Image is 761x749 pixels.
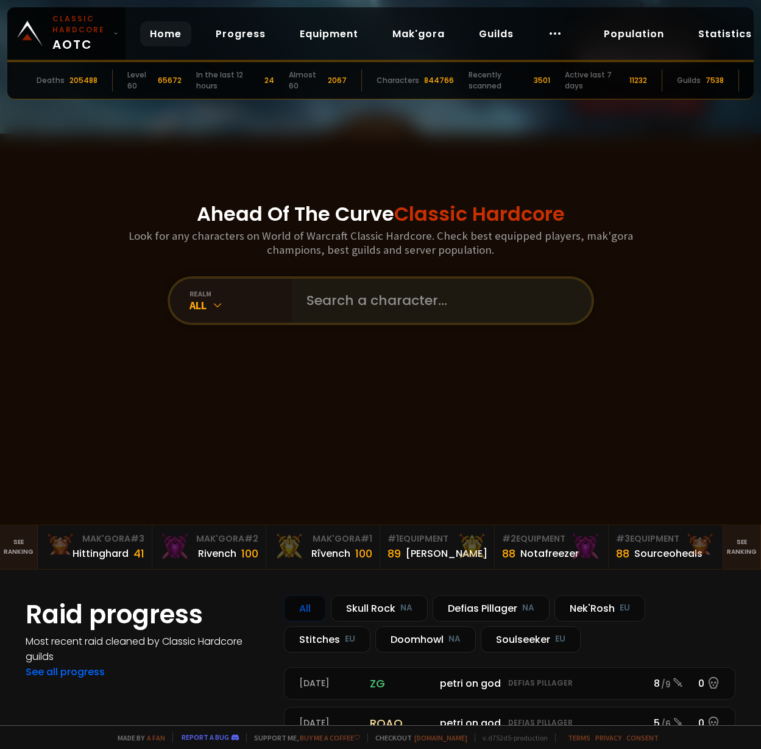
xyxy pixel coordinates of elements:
[609,525,723,569] a: #3Equipment88Sourceoheals
[469,70,529,91] div: Recently scanned
[345,633,355,645] small: EU
[52,13,108,35] small: Classic Hardcore
[381,715,463,731] span: Mullitrash
[37,75,65,86] div: Deaths
[677,75,701,86] div: Guilds
[388,545,401,562] div: 89
[284,667,735,700] a: [DATE]zgpetri on godDefias Pillager8 /90
[140,21,191,46] a: Home
[189,289,292,298] div: realm
[575,679,597,691] small: 86.6k
[73,546,129,561] div: Hittinghard
[626,733,659,742] a: Consent
[38,525,152,569] a: Mak'Gora#3Hittinghard41
[565,70,625,91] div: Active last 7 days
[264,75,274,86] div: 24
[45,532,144,545] div: Mak'Gora
[246,733,360,742] span: Support me,
[520,546,579,561] div: Notafreezer
[481,626,581,653] div: Soulseeker
[290,21,368,46] a: Equipment
[299,678,320,690] small: MVP
[662,717,708,729] span: See details
[266,525,380,569] a: Mak'Gora#1Rîvench100
[380,525,494,569] a: #1Equipment89[PERSON_NAME]
[284,595,326,622] div: All
[284,626,370,653] div: Stitches
[433,595,550,622] div: Defias Pillager
[526,715,641,731] span: [PERSON_NAME]
[475,733,548,742] span: v. d752d5 - production
[361,532,372,545] span: # 1
[388,532,486,545] div: Equipment
[424,75,454,86] div: 844766
[274,532,372,545] div: Mak'Gora
[381,676,463,691] span: Mullitrash
[197,199,565,229] h1: Ahead Of The Curve
[300,733,360,742] a: Buy me a coffee
[328,75,347,86] div: 2067
[414,733,467,742] a: [DOMAIN_NAME]
[469,21,523,46] a: Guilds
[241,545,258,562] div: 100
[394,200,565,228] span: Classic Hardcore
[158,75,182,86] div: 65672
[723,525,761,569] a: Seeranking
[629,75,647,86] div: 11232
[522,602,534,614] small: NA
[595,733,621,742] a: Privacy
[383,21,455,46] a: Mak'gora
[616,532,715,545] div: Equipment
[160,532,258,545] div: Mak'Gora
[130,532,144,545] span: # 3
[526,676,597,691] span: Clunked
[502,532,516,545] span: # 2
[26,634,269,664] h4: Most recent raid cleaned by Classic Hardcore guilds
[620,602,630,614] small: EU
[147,733,165,742] a: a fan
[406,546,487,561] div: [PERSON_NAME]
[367,733,467,742] span: Checkout
[568,733,590,742] a: Terms
[110,733,165,742] span: Made by
[400,602,412,614] small: NA
[198,546,236,561] div: Rivench
[26,665,105,679] a: See all progress
[555,633,565,645] small: EU
[7,7,126,60] a: Classic HardcoreAOTC
[437,679,463,691] small: 313.3k
[534,75,550,86] div: 3501
[657,678,703,690] span: See details
[616,545,629,562] div: 88
[52,13,108,54] span: AOTC
[706,75,724,86] div: 7538
[152,525,266,569] a: Mak'Gora#2Rivench100
[616,532,630,545] span: # 3
[634,546,703,561] div: Sourceoheals
[299,279,577,323] input: Search a character...
[133,545,144,562] div: 41
[377,75,419,86] div: Characters
[437,719,463,731] small: 298.5k
[355,545,372,562] div: 100
[495,525,609,569] a: #2Equipment88Notafreezer
[311,546,350,561] div: Rîvench
[127,70,153,91] div: Level 60
[182,733,229,742] a: Report a bug
[388,532,399,545] span: # 1
[375,626,476,653] div: Doomhowl
[502,545,515,562] div: 88
[26,595,269,634] h1: Raid progress
[289,70,323,91] div: Almost 60
[244,532,258,545] span: # 2
[124,229,638,257] h3: Look for any characters on World of Warcraft Classic Hardcore. Check best equipped players, mak'g...
[594,21,674,46] a: Population
[189,298,292,312] div: All
[554,595,645,622] div: Nek'Rosh
[196,70,260,91] div: In the last 12 hours
[284,707,735,739] a: [DATE]roaqpetri on godDefias Pillager5 /60
[331,595,428,622] div: Skull Rock
[69,75,97,86] div: 205488
[299,717,320,729] small: MVP
[615,719,641,731] small: 145.2k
